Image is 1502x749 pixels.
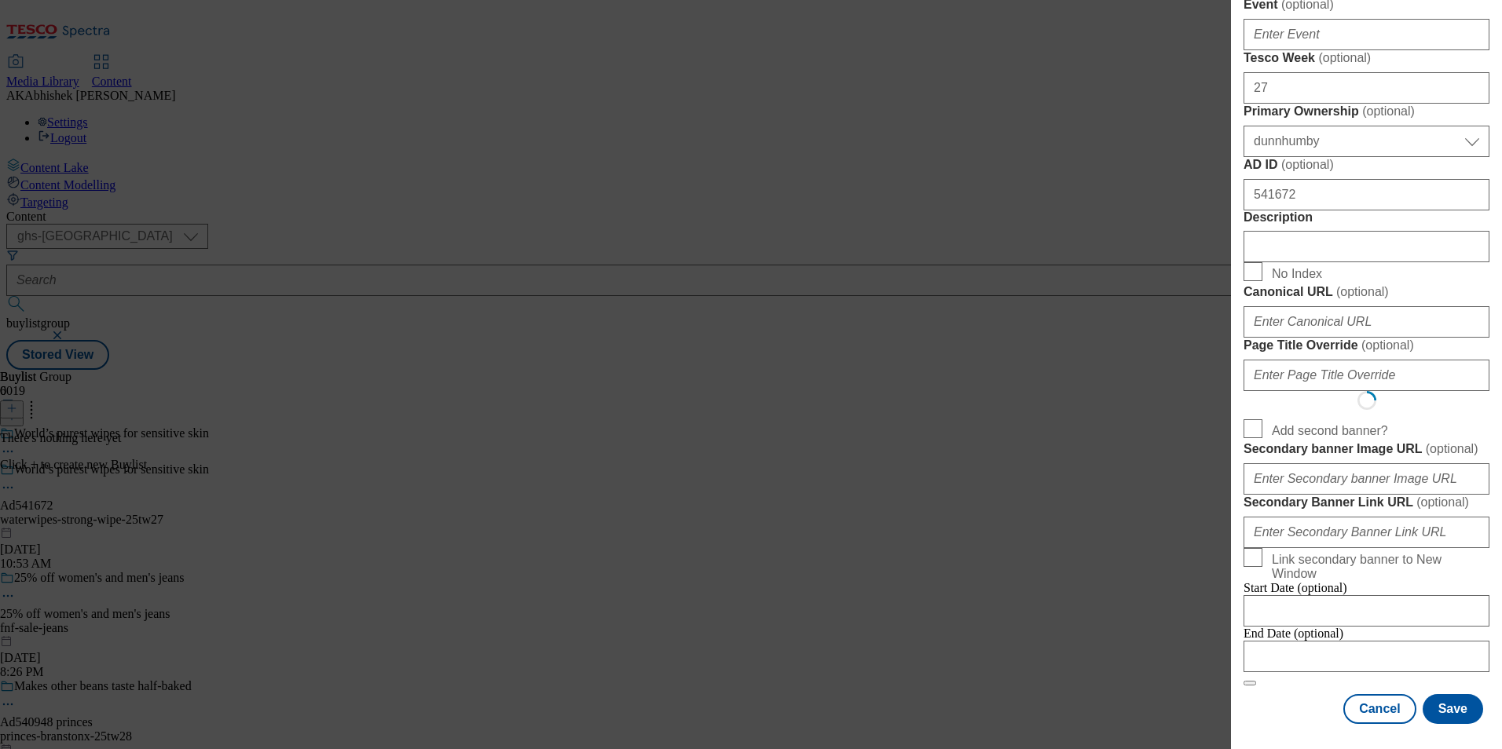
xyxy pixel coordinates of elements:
span: ( optional ) [1362,104,1415,118]
label: Page Title Override [1244,338,1489,353]
span: Start Date (optional) [1244,581,1347,594]
input: Enter Secondary banner Image URL [1244,463,1489,495]
label: Primary Ownership [1244,104,1489,119]
input: Enter Event [1244,19,1489,50]
button: Save [1423,694,1483,724]
input: Enter Description [1244,231,1489,262]
input: Enter AD ID [1244,179,1489,210]
label: AD ID [1244,157,1489,173]
span: ( optional ) [1336,285,1389,298]
label: Secondary banner Image URL [1244,441,1489,457]
span: End Date (optional) [1244,627,1343,640]
input: Enter Page Title Override [1244,360,1489,391]
span: ( optional ) [1281,158,1334,171]
input: Enter Tesco Week [1244,72,1489,104]
button: Cancel [1343,694,1416,724]
label: Secondary Banner Link URL [1244,495,1489,510]
label: Description [1244,210,1489,225]
span: Link secondary banner to New Window [1272,553,1483,581]
span: ( optional ) [1361,338,1414,352]
span: ( optional ) [1416,495,1469,509]
span: No Index [1272,267,1322,281]
input: Enter Secondary Banner Link URL [1244,517,1489,548]
input: Enter Canonical URL [1244,306,1489,338]
span: ( optional ) [1318,51,1371,64]
label: Tesco Week [1244,50,1489,66]
span: ( optional ) [1426,442,1478,455]
span: Add second banner? [1272,424,1388,438]
label: Canonical URL [1244,284,1489,300]
input: Enter Date [1244,641,1489,672]
input: Enter Date [1244,595,1489,627]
